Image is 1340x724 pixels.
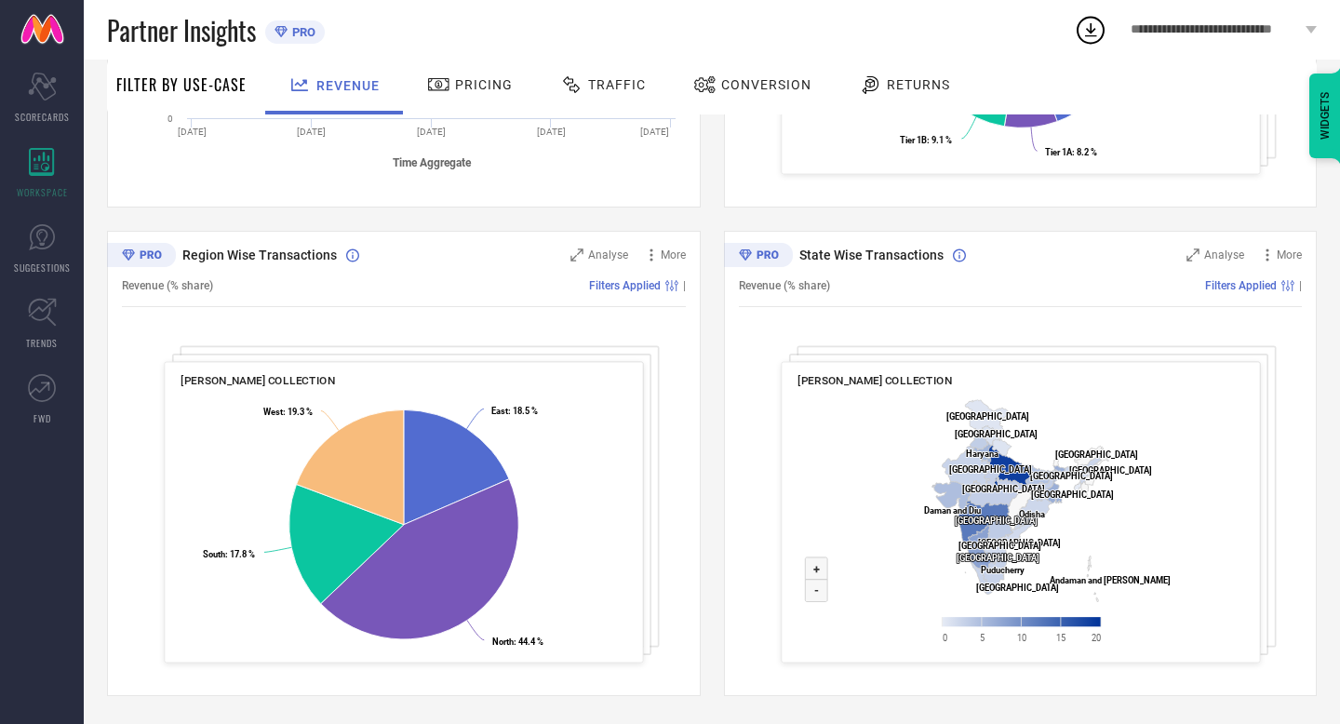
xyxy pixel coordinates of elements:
[979,633,984,643] text: 5
[958,541,1040,551] text: [GEOGRAPHIC_DATA]
[570,248,583,261] svg: Zoom
[946,411,1029,422] text: [GEOGRAPHIC_DATA]
[1031,489,1114,500] text: [GEOGRAPHIC_DATA]
[1016,633,1025,643] text: 10
[1091,633,1100,643] text: 20
[181,374,335,387] span: [PERSON_NAME] COLLECTION
[116,74,247,96] span: Filter By Use-Case
[203,549,255,559] text: : 17.8 %
[1056,633,1065,643] text: 15
[491,406,538,416] text: : 18.5 %
[661,248,686,261] span: More
[263,407,283,417] tspan: West
[924,505,981,516] text: Daman and Diu
[178,127,207,137] text: [DATE]
[26,336,58,350] span: TRENDS
[975,583,1058,593] text: [GEOGRAPHIC_DATA]
[588,77,646,92] span: Traffic
[954,429,1037,439] text: [GEOGRAPHIC_DATA]
[721,77,811,92] span: Conversion
[122,279,213,292] span: Revenue (% share)
[491,406,508,416] tspan: East
[182,248,337,262] span: Region Wise Transactions
[316,78,380,93] span: Revenue
[1186,248,1199,261] svg: Zoom
[962,484,1045,494] text: [GEOGRAPHIC_DATA]
[899,135,951,145] text: : 9.1 %
[814,583,819,597] text: -
[393,156,472,169] tspan: Time Aggregate
[492,637,514,647] tspan: North
[1055,449,1138,460] text: [GEOGRAPHIC_DATA]
[1204,248,1244,261] span: Analyse
[797,374,952,387] span: [PERSON_NAME] COLLECTION
[107,11,256,49] span: Partner Insights
[1205,279,1277,292] span: Filters Applied
[203,549,225,559] tspan: South
[739,279,830,292] span: Revenue (% share)
[980,565,1024,575] text: Puducherry
[588,248,628,261] span: Analyse
[1049,575,1170,585] text: Andaman and [PERSON_NAME]
[417,127,446,137] text: [DATE]
[899,135,926,145] tspan: Tier 1B
[1019,509,1045,519] text: Odisha
[263,407,313,417] text: : 19.3 %
[948,464,1031,475] text: [GEOGRAPHIC_DATA]
[589,279,661,292] span: Filters Applied
[1299,279,1302,292] span: |
[887,77,950,92] span: Returns
[14,261,71,275] span: SUGGESTIONS
[492,637,543,647] text: : 44.4 %
[978,538,1061,548] text: [GEOGRAPHIC_DATA]
[167,114,173,124] text: 0
[537,127,566,137] text: [DATE]
[813,562,820,576] text: +
[33,411,51,425] span: FWD
[1045,147,1097,157] text: : 8.2 %
[954,516,1037,526] text: [GEOGRAPHIC_DATA]
[15,110,70,124] span: SCORECARDS
[1045,147,1073,157] tspan: Tier 1A
[455,77,513,92] span: Pricing
[1068,465,1151,476] text: [GEOGRAPHIC_DATA]
[1030,471,1113,481] text: [GEOGRAPHIC_DATA]
[966,449,998,459] text: Haryana
[799,248,944,262] span: State Wise Transactions
[957,553,1039,563] text: [GEOGRAPHIC_DATA]
[724,243,793,271] div: Premium
[683,279,686,292] span: |
[288,25,315,39] span: PRO
[297,127,326,137] text: [DATE]
[1074,13,1107,47] div: Open download list
[17,185,68,199] span: WORKSPACE
[640,127,669,137] text: [DATE]
[1277,248,1302,261] span: More
[107,243,176,271] div: Premium
[942,633,946,643] text: 0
